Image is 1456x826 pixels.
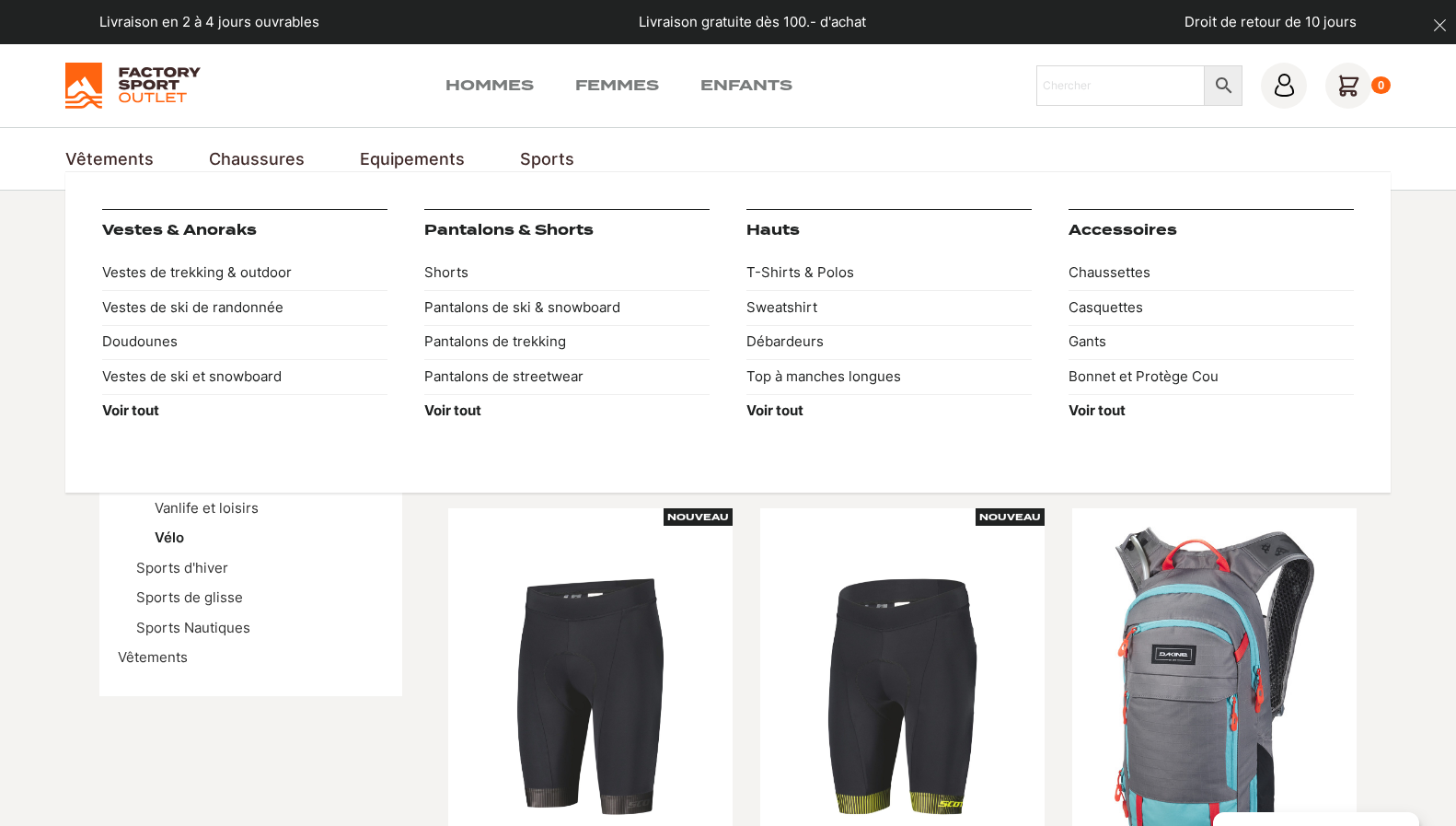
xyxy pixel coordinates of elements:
[118,648,188,666] a: Vêtements
[1069,394,1354,429] a: Voir tout
[1036,65,1205,106] input: Chercher
[746,394,1032,429] a: Voir tout
[445,75,534,97] a: Hommes
[99,12,319,33] p: Livraison en 2 à 4 jours ouvrables
[746,359,1032,394] a: Top à manches longues
[520,146,574,171] a: Sports
[136,588,243,606] a: Sports de glisse
[65,63,201,109] img: Factory Sport Outlet
[1069,401,1126,419] strong: Voir tout
[639,12,866,33] p: Livraison gratuite dès 100.- d'achat
[102,256,387,291] a: Vestes de trekking & outdoor
[102,401,159,419] strong: Voir tout
[1069,325,1354,360] a: Gants
[746,290,1032,325] a: Sweatshirt
[1069,290,1354,325] a: Casquettes
[1069,256,1354,291] a: Chaussettes
[1184,12,1357,33] p: Droit de retour de 10 jours
[424,256,710,291] a: Shorts
[700,75,792,97] a: Enfants
[746,256,1032,291] a: T-Shirts & Polos
[136,619,250,636] a: Sports Nautiques
[102,222,257,238] a: Vestes & Anoraks
[102,394,387,429] a: Voir tout
[102,290,387,325] a: Vestes de ski de randonnée
[424,222,594,238] a: Pantalons & Shorts
[1371,76,1391,95] div: 0
[424,325,710,360] a: Pantalons de trekking
[746,401,803,419] strong: Voir tout
[209,146,305,171] a: Chaussures
[102,325,387,360] a: Doudounes
[424,359,710,394] a: Pantalons de streetwear
[102,359,387,394] a: Vestes de ski et snowboard
[65,146,154,171] a: Vêtements
[1069,222,1177,238] a: Accessoires
[424,394,710,429] a: Voir tout
[155,499,259,517] a: Vanlife et loisirs
[1069,359,1354,394] a: Bonnet et Protège Cou
[1424,9,1456,41] button: dismiss
[575,75,659,97] a: Femmes
[136,559,228,576] a: Sports d'hiver
[424,290,710,325] a: Pantalons de ski & snowboard
[746,325,1032,360] a: Débardeurs
[746,222,800,238] a: Hauts
[360,146,465,171] a: Equipements
[424,401,481,419] strong: Voir tout
[155,529,184,546] a: Vélo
